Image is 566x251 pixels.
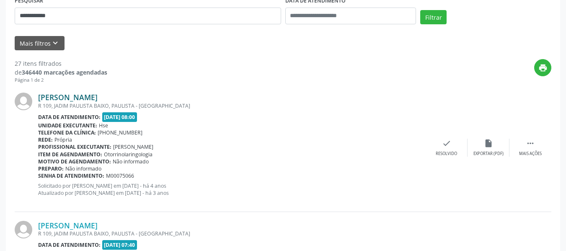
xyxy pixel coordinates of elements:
[102,112,137,122] span: [DATE] 08:00
[15,36,65,51] button: Mais filtroskeyboard_arrow_down
[38,129,96,136] b: Telefone da clínica:
[473,151,504,157] div: Exportar (PDF)
[38,230,426,237] div: R 109, JADIM PAULISTA BAIXO, PAULISTA - [GEOGRAPHIC_DATA]
[420,10,447,24] button: Filtrar
[38,158,111,165] b: Motivo de agendamento:
[38,102,426,109] div: R 109, JADIM PAULISTA BAIXO, PAULISTA - [GEOGRAPHIC_DATA]
[22,68,107,76] strong: 346440 marcações agendadas
[38,241,101,248] b: Data de atendimento:
[104,151,152,158] span: Otorrinolaringologia
[99,122,108,129] span: Hse
[15,59,107,68] div: 27 itens filtrados
[38,221,98,230] a: [PERSON_NAME]
[538,63,548,72] i: print
[106,172,134,179] span: M00075066
[38,143,111,150] b: Profissional executante:
[15,221,32,238] img: img
[38,165,64,172] b: Preparo:
[51,39,60,48] i: keyboard_arrow_down
[38,172,104,179] b: Senha de atendimento:
[15,68,107,77] div: de
[38,182,426,197] p: Solicitado por [PERSON_NAME] em [DATE] - há 4 anos Atualizado por [PERSON_NAME] em [DATE] - há 3 ...
[38,136,53,143] b: Rede:
[15,77,107,84] div: Página 1 de 2
[38,122,97,129] b: Unidade executante:
[102,240,137,250] span: [DATE] 07:40
[38,151,102,158] b: Item de agendamento:
[519,151,542,157] div: Mais ações
[484,139,493,148] i: insert_drive_file
[442,139,451,148] i: check
[65,165,101,172] span: Não informado
[38,93,98,102] a: [PERSON_NAME]
[113,158,149,165] span: Não informado
[38,114,101,121] b: Data de atendimento:
[15,93,32,110] img: img
[54,136,72,143] span: Própria
[534,59,551,76] button: print
[436,151,457,157] div: Resolvido
[98,129,142,136] span: [PHONE_NUMBER]
[113,143,153,150] span: [PERSON_NAME]
[526,139,535,148] i: 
